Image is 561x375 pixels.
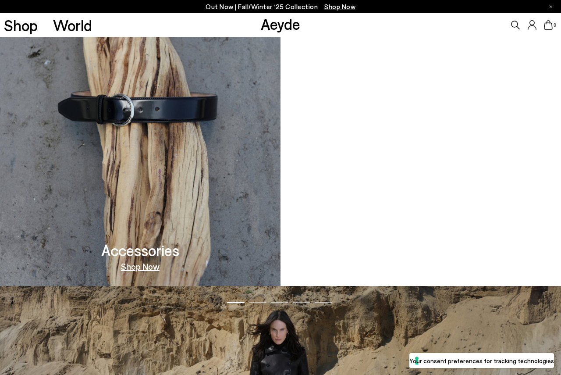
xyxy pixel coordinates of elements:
a: Shop Now [121,262,160,271]
p: Out Now | Fall/Winter ‘25 Collection [206,1,355,12]
a: Aeyde [261,14,300,33]
span: Go to slide 3 [271,302,288,303]
span: Go to slide 1 [227,302,245,303]
a: 0 [544,20,553,30]
button: Your consent preferences for tracking technologies [409,353,554,368]
span: Go to slide 4 [293,302,310,303]
span: Go to slide 5 [315,302,332,303]
a: Shop [4,18,38,33]
a: Shop Now [401,262,440,271]
h3: Accessories [101,243,179,258]
h3: Moccasin Capsule [361,243,480,258]
span: Navigate to /collections/new-in [324,3,355,11]
span: Go to slide 2 [249,302,266,303]
label: Your consent preferences for tracking technologies [409,356,554,365]
a: World [53,18,92,33]
span: 0 [553,23,557,28]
